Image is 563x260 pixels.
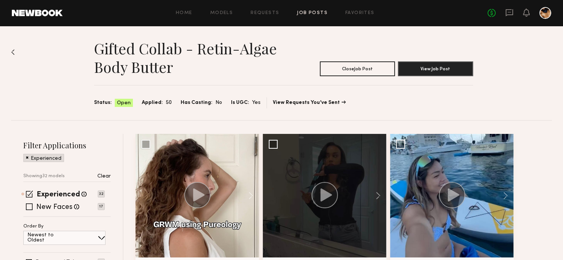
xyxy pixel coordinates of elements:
[23,140,111,150] h2: Filter Applications
[98,190,105,197] p: 32
[23,224,44,229] p: Order By
[210,11,233,16] a: Models
[345,11,375,16] a: Favorites
[142,99,163,107] span: Applied:
[231,99,249,107] span: Is UGC:
[273,100,346,105] a: View Requests You’ve Sent
[23,174,65,179] p: Showing 32 models
[27,233,71,243] p: Newest to Oldest
[166,99,172,107] span: 50
[181,99,212,107] span: Has Casting:
[94,39,284,76] h1: Gifted Collab - Retin-Algae Body Butter
[297,11,328,16] a: Job Posts
[215,99,222,107] span: No
[252,99,261,107] span: Yes
[37,191,80,199] label: Experienced
[176,11,192,16] a: Home
[98,203,105,210] p: 17
[97,174,111,179] p: Clear
[36,204,73,211] label: New Faces
[94,99,112,107] span: Status:
[251,11,279,16] a: Requests
[398,61,473,76] button: View Job Post
[320,61,395,76] button: CloseJob Post
[31,156,61,161] p: Experienced
[117,99,131,107] span: Open
[11,49,15,55] img: Back to previous page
